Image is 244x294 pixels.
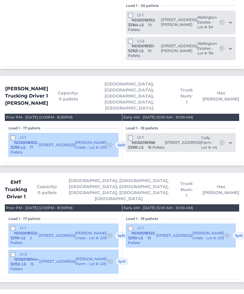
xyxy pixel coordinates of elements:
span: [GEOGRAPHIC_DATA], [GEOGRAPHIC_DATA], [GEOGRAPHIC_DATA], [GEOGRAPHIC_DATA], [GEOGRAPHIC_DATA], [G... [67,178,170,202]
span: [STREET_ADDRESS][PERSON_NAME] [161,17,197,27]
span: Split [116,258,128,265]
span: [STREET_ADDRESS] [39,233,75,238]
span: L1-1 [137,135,143,140]
span: L1-2 [20,252,27,256]
span: 18 Pallets [148,145,164,150]
span: [STREET_ADDRESS][PERSON_NAME] [161,44,197,53]
span: Capacity: 0 pallets [37,184,57,196]
span: Truck Num: 1 [180,181,193,199]
span: Truck Num: 1 [180,87,193,105]
span: NDS0018351-32163-LS [128,44,155,53]
span: Has [PERSON_NAME] [202,184,239,196]
span: L1-1 [137,13,143,17]
span: Split [115,141,128,149]
span: [GEOGRAPHIC_DATA], [GEOGRAPHIC_DATA], [GEOGRAPHIC_DATA], [GEOGRAPHIC_DATA], [GEOGRAPHIC_DATA] [88,81,170,111]
span: NDS0018322-32110-LS [128,231,156,240]
span: Wellington Estates - Lot #: 11A [197,41,219,56]
span: Split [115,232,128,239]
span: Load 1 - 17 pallets [8,216,43,221]
span: 17 Pallets [11,145,33,154]
span: NDS0018322-32110-LS [11,231,39,240]
div: Prior PM - [DATE] (2:00PM - 8:00PM) [6,115,73,120]
span: Has [PERSON_NAME] [202,90,239,102]
span: 10 Pallets [128,48,152,58]
span: EMT Trucking Driver 1 [5,179,27,200]
span: [STREET_ADDRESS] [39,259,76,264]
span: Load 1 - 18 pallets [126,216,161,221]
span: L1-2 [137,39,144,43]
span: [PERSON_NAME] Creek - Lot #: 203 [75,140,107,150]
span: L1-1 [20,226,26,230]
span: L1-1 [20,135,26,140]
span: 15 Pallets [11,262,34,271]
span: Load 1 - 17 pallets [8,126,43,131]
span: 18 Pallets [128,236,151,245]
div: Early AM - [DATE] (5:00 AM - 10:00 AM) [124,115,193,120]
span: NDS0018344-32152-LS [11,257,39,266]
span: [PERSON_NAME] Trucking Driver 1 [PERSON_NAME] [5,85,48,107]
span: Capacity: 0 pallets [58,90,78,102]
span: 10 Pallets [128,23,152,32]
span: [STREET_ADDRESS] [156,233,192,238]
span: 2 Pallets [11,236,32,245]
span: [PERSON_NAME] Creek - Lot #: 203 [192,231,224,240]
div: Prior PM - [DATE] (2:00PM - 8:00PM) [6,206,73,210]
span: NDS0018322-32110-LS [11,140,39,150]
span: [STREET_ADDRESS] [165,140,201,145]
span: Colly Farm - Lot #: 44 [201,135,219,150]
span: NDS0018352-32164-LS [128,18,156,27]
span: [STREET_ADDRESS] [39,143,75,147]
span: Load 1 - 18 pallets [126,126,161,131]
div: Early AM - [DATE] (5:00 AM - 10:00 AM) [124,206,193,210]
span: [PERSON_NAME] Creek - Lot #: 203 [75,231,107,240]
span: Wellington Estates - Lot #: 5A [197,15,219,29]
span: L1-1 [137,226,143,230]
span: [PERSON_NAME] Farm - Lot #: 225 [76,257,107,266]
span: NDS0018368-32195-LS [128,140,156,150]
span: Load 1 - 20 pallets [126,3,161,8]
